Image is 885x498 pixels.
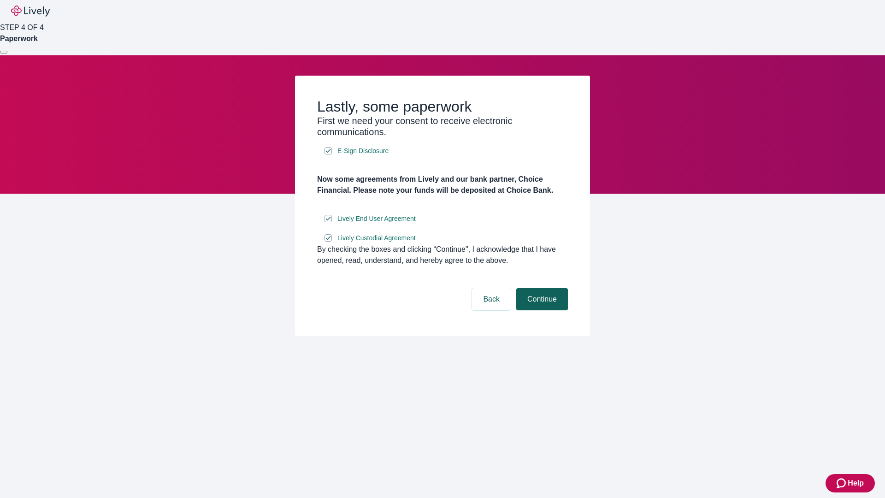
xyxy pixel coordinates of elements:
img: Lively [11,6,50,17]
span: E-Sign Disclosure [337,146,389,156]
span: Help [848,478,864,489]
svg: Zendesk support icon [837,478,848,489]
a: e-sign disclosure document [336,213,418,225]
span: Lively End User Agreement [337,214,416,224]
button: Zendesk support iconHelp [826,474,875,492]
button: Continue [516,288,568,310]
h2: Lastly, some paperwork [317,98,568,115]
div: By checking the boxes and clicking “Continue", I acknowledge that I have opened, read, understand... [317,244,568,266]
a: e-sign disclosure document [336,232,418,244]
h4: Now some agreements from Lively and our bank partner, Choice Financial. Please note your funds wi... [317,174,568,196]
h3: First we need your consent to receive electronic communications. [317,115,568,137]
button: Back [472,288,511,310]
span: Lively Custodial Agreement [337,233,416,243]
a: e-sign disclosure document [336,145,390,157]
